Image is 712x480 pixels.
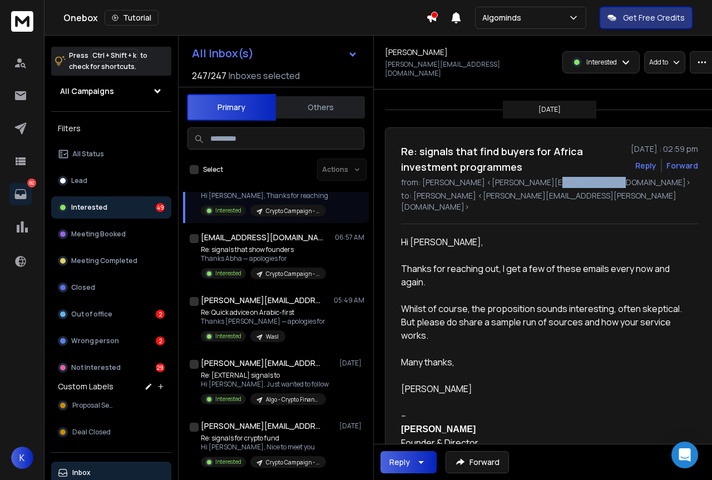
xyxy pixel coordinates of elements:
[401,177,698,188] p: from: [PERSON_NAME] <[PERSON_NAME][EMAIL_ADDRESS][DOMAIN_NAME]>
[401,424,476,434] span: [PERSON_NAME]
[401,437,478,449] font: Founder & Director
[51,223,171,245] button: Meeting Booked
[266,458,319,467] p: Crypto Campaign - Row 3001 - 8561
[9,183,32,205] a: 82
[156,310,165,319] div: 2
[72,401,116,410] span: Proposal Sent
[183,42,367,65] button: All Inbox(s)
[156,363,165,372] div: 29
[72,428,111,437] span: Deal Closed
[649,58,668,67] p: Add to
[71,310,112,319] p: Out of office
[51,330,171,352] button: Wrong person2
[203,165,223,174] label: Select
[51,196,171,219] button: Interested49
[201,371,329,380] p: Re: [EXTERNAL] signals to
[401,302,689,342] div: Whilst of course, the proposition sounds interesting, often skeptical. But please do share a samp...
[51,121,171,136] h3: Filters
[671,442,698,468] div: Open Intercom Messenger
[666,160,698,171] div: Forward
[187,94,276,121] button: Primary
[215,332,241,340] p: Interested
[11,447,33,469] button: K
[72,468,91,477] p: Inbox
[229,69,300,82] h3: Inboxes selected
[60,86,114,97] h1: All Campaigns
[623,12,685,23] p: Get Free Credits
[380,451,437,473] button: Reply
[401,262,689,289] div: Thanks for reaching out, I get a few of these emails every now and again.
[600,7,693,29] button: Get Free Credits
[71,363,121,372] p: Not Interested
[71,283,95,292] p: Closed
[71,203,107,212] p: Interested
[401,409,689,422] div: --
[71,337,119,345] p: Wrong person
[51,421,171,443] button: Deal Closed
[201,420,323,432] h1: [PERSON_NAME][EMAIL_ADDRESS][DOMAIN_NAME]
[446,451,509,473] button: Forward
[482,12,526,23] p: Algominds
[401,355,689,369] div: Many thanks,
[58,381,113,392] h3: Custom Labels
[201,295,323,306] h1: [PERSON_NAME][EMAIL_ADDRESS][DOMAIN_NAME]
[201,443,326,452] p: Hi [PERSON_NAME], Nice to meet you
[339,422,364,430] p: [DATE]
[91,49,138,62] span: Ctrl + Shift + k
[51,394,171,417] button: Proposal Sent
[51,357,171,379] button: Not Interested29
[266,395,319,404] p: Algo - Crypto Financial Services 2 ([DATE]-3000)
[401,382,689,395] div: [PERSON_NAME]
[71,230,126,239] p: Meeting Booked
[63,10,426,26] div: Onebox
[215,395,241,403] p: Interested
[334,296,364,305] p: 05:49 AM
[201,254,326,263] p: Thanks Abha — apologies for
[389,457,410,468] div: Reply
[538,105,561,114] p: [DATE]
[385,47,448,58] h1: [PERSON_NAME]
[201,358,323,369] h1: [PERSON_NAME][EMAIL_ADDRESS][DOMAIN_NAME]
[201,308,325,317] p: Re: Quick advice on Arabic-first
[51,80,171,102] button: All Campaigns
[201,434,326,443] p: Re: signals for crypto fund
[201,245,326,254] p: Re: signals that show founders
[201,191,328,200] p: Hi [PERSON_NAME], Thanks for reaching
[401,190,698,212] p: to: [PERSON_NAME] <[PERSON_NAME][EMAIL_ADDRESS][PERSON_NAME][DOMAIN_NAME]>
[266,270,319,278] p: Crypto Campaign - Row 3001 - 8561
[266,207,319,215] p: Crypto Campaign - Row 3001 - 8561
[192,48,254,59] h1: All Inbox(s)
[215,206,241,215] p: Interested
[51,143,171,165] button: All Status
[631,143,698,155] p: [DATE] : 02:59 pm
[215,458,241,466] p: Interested
[69,50,147,72] p: Press to check for shortcuts.
[51,250,171,272] button: Meeting Completed
[385,60,546,78] p: [PERSON_NAME][EMAIL_ADDRESS][DOMAIN_NAME]
[201,317,325,326] p: Thanks [PERSON_NAME] — apologies for
[335,233,364,242] p: 06:57 AM
[339,359,364,368] p: [DATE]
[156,203,165,212] div: 49
[51,170,171,192] button: Lead
[71,256,137,265] p: Meeting Completed
[27,179,36,187] p: 82
[266,333,279,341] p: Wasl
[401,143,624,175] h1: Re: signals that find buyers for Africa investment programmes
[215,269,241,278] p: Interested
[276,95,365,120] button: Others
[72,150,104,159] p: All Status
[71,176,87,185] p: Lead
[586,58,617,67] p: Interested
[201,380,329,389] p: Hi [PERSON_NAME], Just wanted to follow
[201,232,323,243] h1: [EMAIL_ADDRESS][DOMAIN_NAME]
[635,160,656,171] button: Reply
[105,10,159,26] button: Tutorial
[192,69,226,82] span: 247 / 247
[156,337,165,345] div: 2
[51,303,171,325] button: Out of office2
[51,276,171,299] button: Closed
